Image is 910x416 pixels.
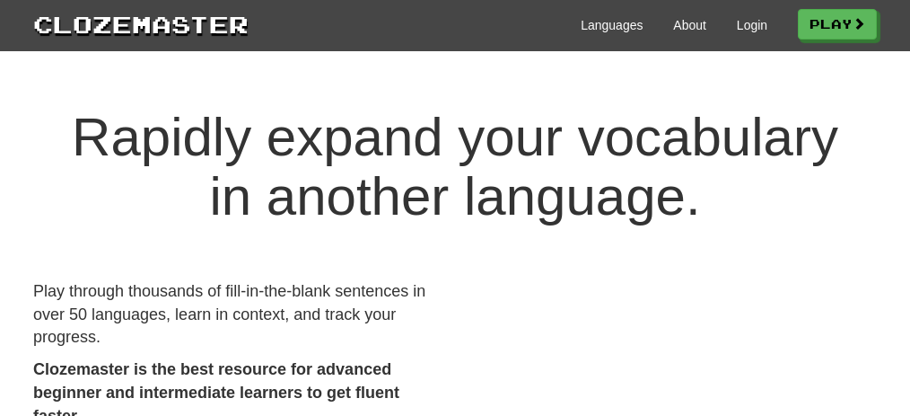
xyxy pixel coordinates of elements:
a: Play [798,9,877,40]
a: Languages [581,16,643,34]
a: About [673,16,706,34]
a: Clozemaster [33,7,249,40]
a: Login [737,16,767,34]
p: Play through thousands of fill-in-the-blank sentences in over 50 languages, learn in context, and... [33,280,442,350]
